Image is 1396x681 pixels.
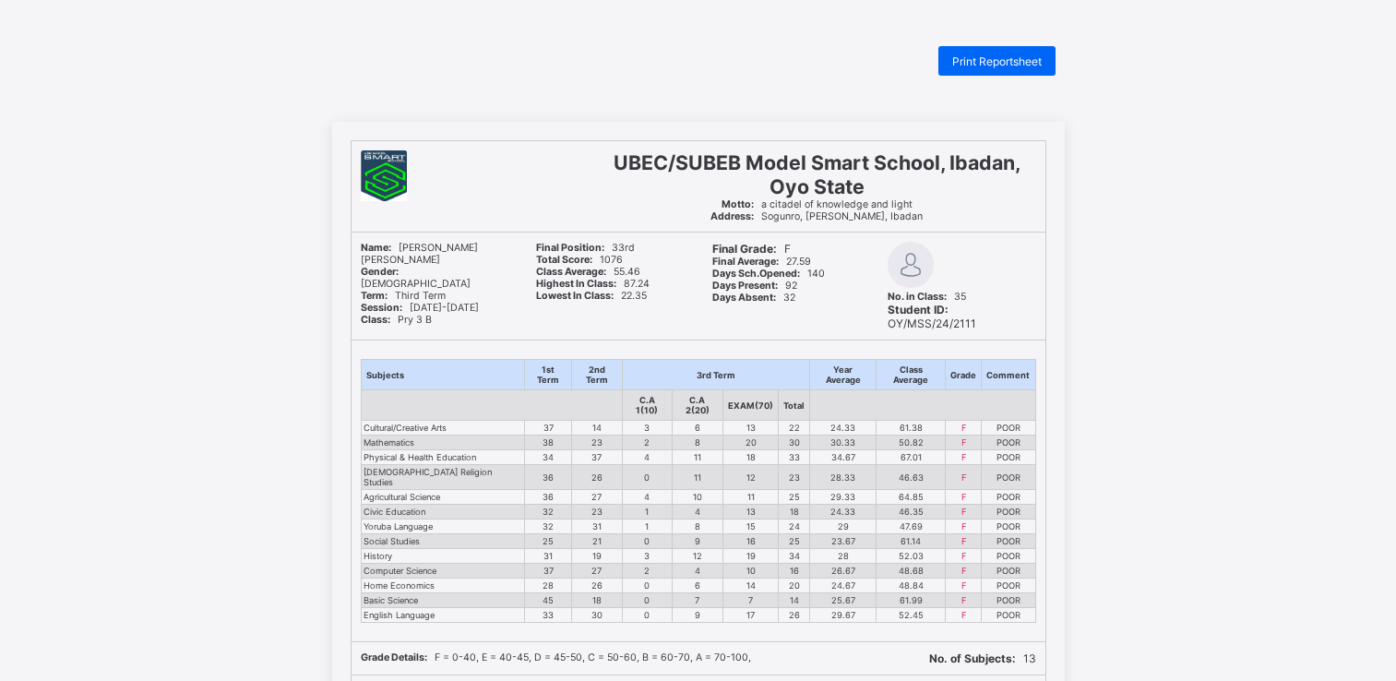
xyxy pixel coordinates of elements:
[779,520,810,534] td: 24
[361,242,478,266] span: [PERSON_NAME] [PERSON_NAME]
[572,549,623,564] td: 19
[876,593,946,608] td: 61.99
[525,421,572,436] td: 37
[622,436,672,450] td: 2
[572,505,623,520] td: 23
[982,421,1035,436] td: POOR
[723,564,779,579] td: 10
[982,579,1035,593] td: POOR
[779,549,810,564] td: 34
[536,290,614,302] b: Lowest In Class:
[876,505,946,520] td: 46.35
[712,242,791,256] span: F
[361,564,525,579] td: Computer Science
[672,593,723,608] td: 7
[672,436,723,450] td: 8
[361,314,432,326] span: Pry 3 B
[525,490,572,505] td: 36
[929,651,1036,665] span: 13
[876,608,946,623] td: 52.45
[876,520,946,534] td: 47.69
[572,465,623,490] td: 26
[572,608,623,623] td: 30
[779,421,810,436] td: 22
[672,564,723,579] td: 4
[622,579,672,593] td: 0
[614,150,1020,198] span: UBEC/SUBEB Model Smart School, Ibadan, Oyo State
[361,242,391,254] b: Name:
[536,242,604,254] b: Final Position:
[361,290,388,302] b: Term:
[622,593,672,608] td: 0
[712,292,776,304] b: Days Absent:
[525,360,572,390] th: 1st Term
[672,465,723,490] td: 11
[876,421,946,436] td: 61.38
[361,266,399,278] b: Gender:
[810,608,877,623] td: 29.67
[982,490,1035,505] td: POOR
[876,490,946,505] td: 64.85
[572,450,623,465] td: 37
[946,534,982,549] td: F
[536,254,592,266] b: Total Score:
[982,505,1035,520] td: POOR
[723,436,779,450] td: 20
[622,450,672,465] td: 4
[622,465,672,490] td: 0
[723,390,779,421] th: EXAM(70)
[810,436,877,450] td: 30.33
[712,242,777,256] b: Final Grade:
[361,421,525,436] td: Cultural/Creative Arts
[779,593,810,608] td: 14
[779,436,810,450] td: 30
[779,450,810,465] td: 33
[722,198,913,210] span: a citadel of knowledge and light
[982,564,1035,579] td: POOR
[672,490,723,505] td: 10
[622,390,672,421] th: C.A 1(10)
[361,465,525,490] td: [DEMOGRAPHIC_DATA] Religion Studies
[946,505,982,520] td: F
[622,534,672,549] td: 0
[361,608,525,623] td: English Language
[622,608,672,623] td: 0
[672,505,723,520] td: 4
[525,436,572,450] td: 38
[810,579,877,593] td: 24.67
[536,254,623,266] span: 1076
[712,292,795,304] span: 32
[572,360,623,390] th: 2nd Term
[876,360,946,390] th: Class Average
[572,490,623,505] td: 27
[712,280,778,292] b: Days Present:
[536,242,635,254] span: 33rd
[946,450,982,465] td: F
[536,278,616,290] b: Highest In Class:
[622,520,672,534] td: 1
[525,579,572,593] td: 28
[982,360,1035,390] th: Comment
[361,436,525,450] td: Mathematics
[810,534,877,549] td: 23.67
[723,421,779,436] td: 13
[779,390,810,421] th: Total
[946,608,982,623] td: F
[810,450,877,465] td: 34.67
[810,505,877,520] td: 24.33
[779,505,810,520] td: 18
[361,520,525,534] td: Yoruba Language
[779,608,810,623] td: 26
[982,436,1035,450] td: POOR
[876,549,946,564] td: 52.03
[361,314,390,326] b: Class:
[723,465,779,490] td: 12
[810,421,877,436] td: 24.33
[723,579,779,593] td: 14
[712,256,779,268] b: Final Average:
[572,579,623,593] td: 26
[982,549,1035,564] td: POOR
[723,534,779,549] td: 16
[622,421,672,436] td: 3
[723,608,779,623] td: 17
